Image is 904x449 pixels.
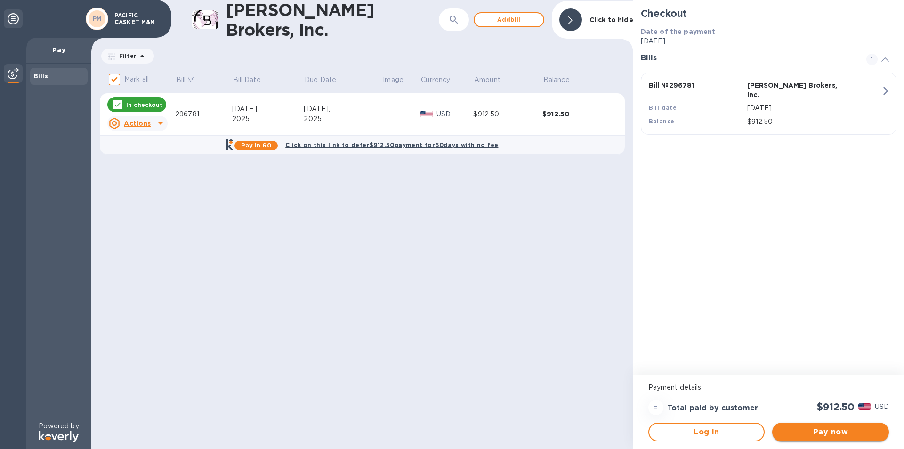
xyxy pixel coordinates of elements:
p: Mark all [124,74,149,84]
div: $912.50 [542,109,612,119]
p: PACIFIC CASKET M&M [114,12,161,25]
span: Add bill [482,14,536,25]
span: Log in [657,426,757,438]
p: Balance [543,75,570,85]
span: Amount [474,75,513,85]
p: Bill № [176,75,195,85]
img: USD [858,403,871,410]
p: USD [436,109,473,119]
h3: Bills [641,54,855,63]
button: Addbill [474,12,544,27]
div: [DATE], [232,104,304,114]
div: [DATE], [304,104,382,114]
b: Date of the payment [641,28,716,35]
b: Pay in 60 [241,142,272,149]
p: $912.50 [747,117,881,127]
h2: Checkout [641,8,896,19]
span: Bill № [176,75,208,85]
b: PM [93,15,102,22]
span: Bill Date [233,75,273,85]
img: USD [420,111,433,117]
img: Logo [39,431,79,442]
p: Currency [421,75,450,85]
button: Bill №296781[PERSON_NAME] Brokers, Inc.Bill date[DATE]Balance$912.50 [641,73,896,135]
div: 2025 [304,114,382,124]
b: Bill date [649,104,677,111]
h2: $912.50 [817,401,855,413]
p: Payment details [648,383,889,392]
b: Click to hide [589,16,633,24]
div: 2025 [232,114,304,124]
p: [DATE] [641,36,896,46]
button: Log in [648,423,765,441]
p: In checkout [126,101,162,109]
span: 1 [866,54,878,65]
p: [PERSON_NAME] Brokers, Inc. [747,81,842,99]
div: $912.50 [473,109,542,119]
p: Due Date [305,75,336,85]
span: Pay now [780,426,881,438]
p: Image [383,75,404,85]
h3: Total paid by customer [667,404,758,413]
b: Balance [649,118,675,125]
div: 296781 [175,109,232,119]
span: Balance [543,75,582,85]
p: [DATE] [747,103,881,113]
p: Powered by [39,421,79,431]
p: Pay [34,45,84,55]
b: Click on this link to defer $912.50 payment for 60 days with no fee [285,141,498,148]
div: = [648,400,663,415]
button: Pay now [772,423,889,441]
p: Amount [474,75,500,85]
p: Bill № 296781 [649,81,743,90]
p: Filter [115,52,137,60]
b: Bills [34,73,48,80]
span: Due Date [305,75,348,85]
p: USD [875,402,889,412]
u: Actions [124,120,151,127]
p: Bill Date [233,75,261,85]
